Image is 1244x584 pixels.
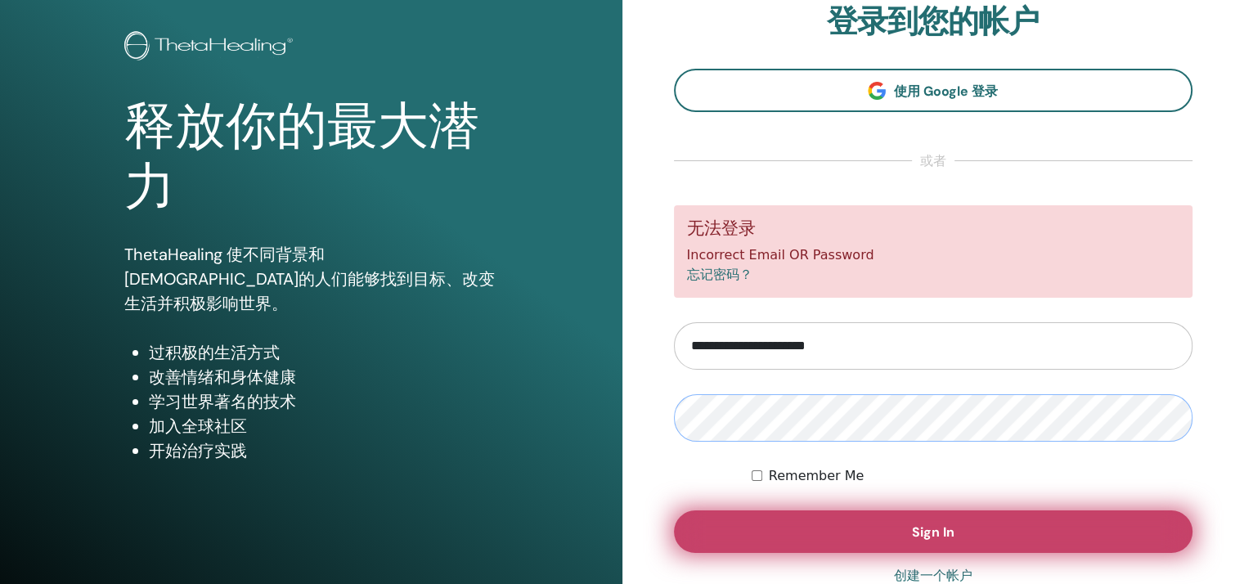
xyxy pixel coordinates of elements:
[124,242,498,316] p: ThetaHealing 使不同背景和[DEMOGRAPHIC_DATA]的人们能够找到目标、改变生活并积极影响世界。
[149,365,498,389] li: 改善情绪和身体健康
[674,205,1193,298] div: Incorrect Email OR Password
[124,97,498,218] h1: 释放你的最大潜力
[687,218,1180,239] h5: 无法登录
[769,466,865,486] label: Remember Me
[149,438,498,463] li: 开始治疗实践
[149,414,498,438] li: 加入全球社区
[149,389,498,414] li: 学习世界著名的技术
[674,69,1193,112] a: 使用 Google 登录
[752,466,1192,486] div: Keep me authenticated indefinitely or until I manually logout
[912,523,954,541] span: Sign In
[912,151,954,171] span: 或者
[894,83,998,100] span: 使用 Google 登录
[149,340,498,365] li: 过积极的生活方式
[687,267,752,282] a: 忘记密码？
[674,510,1193,553] button: Sign In
[674,3,1193,41] h2: 登录到您的帐户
